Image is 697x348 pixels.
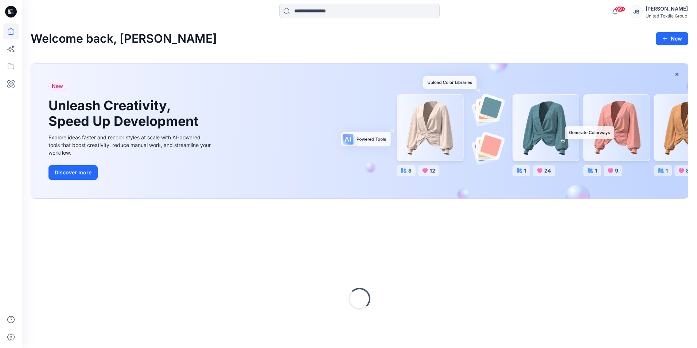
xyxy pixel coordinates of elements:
[646,4,688,13] div: [PERSON_NAME]
[656,32,688,45] button: New
[48,165,213,180] a: Discover more
[48,98,202,129] h1: Unleash Creativity, Speed Up Development
[48,134,213,156] div: Explore ideas faster and recolor styles at scale with AI-powered tools that boost creativity, red...
[615,6,626,12] span: 99+
[630,5,643,18] div: JB
[52,82,63,90] span: New
[48,165,98,180] button: Discover more
[646,13,688,19] div: United Textile Group
[31,32,217,46] h2: Welcome back, [PERSON_NAME]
